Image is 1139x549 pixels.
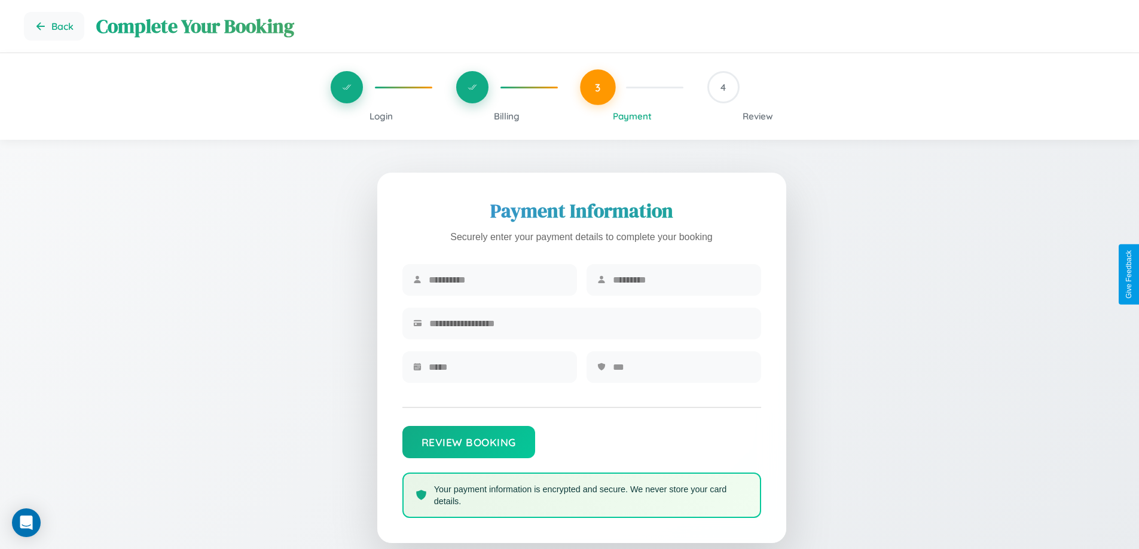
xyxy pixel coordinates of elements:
[402,426,535,458] button: Review Booking
[494,111,520,122] span: Billing
[96,13,1115,39] h1: Complete Your Booking
[743,111,773,122] span: Review
[720,81,726,93] span: 4
[24,12,84,41] button: Go back
[370,111,393,122] span: Login
[595,81,601,94] span: 3
[1125,250,1133,299] div: Give Feedback
[613,111,652,122] span: Payment
[434,483,748,507] p: Your payment information is encrypted and secure. We never store your card details.
[402,229,761,246] p: Securely enter your payment details to complete your booking
[402,198,761,224] h2: Payment Information
[12,508,41,537] div: Open Intercom Messenger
